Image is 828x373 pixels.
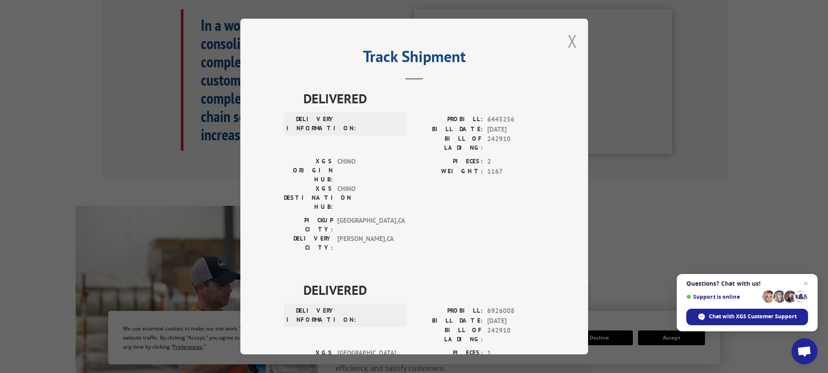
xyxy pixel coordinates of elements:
[284,216,333,234] label: PICKUP CITY:
[487,348,545,358] span: 1
[284,234,333,252] label: DELIVERY CITY:
[337,157,396,184] span: CHINO
[487,115,545,125] span: 6445256
[686,280,808,287] span: Questions? Chat with us!
[487,316,545,326] span: [DATE]
[337,234,396,252] span: [PERSON_NAME] , CA
[709,313,797,320] span: Chat with XGS Customer Support
[487,167,545,177] span: 1167
[487,125,545,135] span: [DATE]
[284,50,545,67] h2: Track Shipment
[414,306,483,316] label: PROBILL:
[791,338,818,364] div: Open chat
[414,316,483,326] label: BILL DATE:
[414,167,483,177] label: WEIGHT:
[303,89,545,108] span: DELIVERED
[286,306,336,324] label: DELIVERY INFORMATION:
[414,157,483,167] label: PIECES:
[337,184,396,211] span: CHINO
[568,30,577,53] button: Close modal
[284,157,333,184] label: XGS ORIGIN HUB:
[337,216,396,234] span: [GEOGRAPHIC_DATA] , CA
[801,278,811,289] span: Close chat
[414,134,483,152] label: BILL OF LADING:
[487,326,545,344] span: 242910
[414,115,483,125] label: PROBILL:
[286,115,336,133] label: DELIVERY INFORMATION:
[414,125,483,135] label: BILL DATE:
[487,306,545,316] span: 6926008
[414,326,483,344] label: BILL OF LADING:
[303,280,545,300] span: DELIVERED
[686,294,759,300] span: Support is online
[284,184,333,211] label: XGS DESTINATION HUB:
[487,134,545,152] span: 242910
[686,309,808,325] div: Chat with XGS Customer Support
[487,157,545,167] span: 2
[414,348,483,358] label: PIECES:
